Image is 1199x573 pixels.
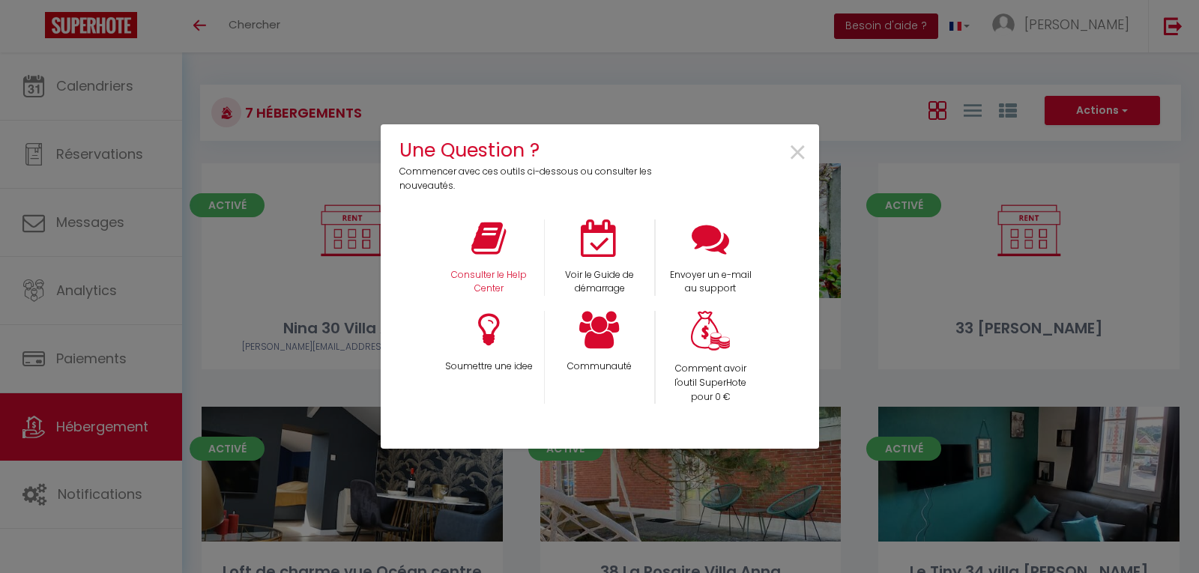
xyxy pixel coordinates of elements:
[555,360,644,374] p: Communauté
[443,360,534,374] p: Soumettre une idee
[665,268,756,297] p: Envoyer un e-mail au support
[555,268,644,297] p: Voir le Guide de démarrage
[443,268,534,297] p: Consulter le Help Center
[12,6,57,51] button: Ouvrir le widget de chat LiveChat
[399,165,662,193] p: Commencer avec ces outils ci-dessous ou consulter les nouveautés.
[788,130,808,177] span: ×
[788,136,808,170] button: Close
[691,311,730,351] img: Money bag
[399,136,662,165] h4: Une Question ?
[665,362,756,404] p: Comment avoir l'outil SuperHote pour 0 €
